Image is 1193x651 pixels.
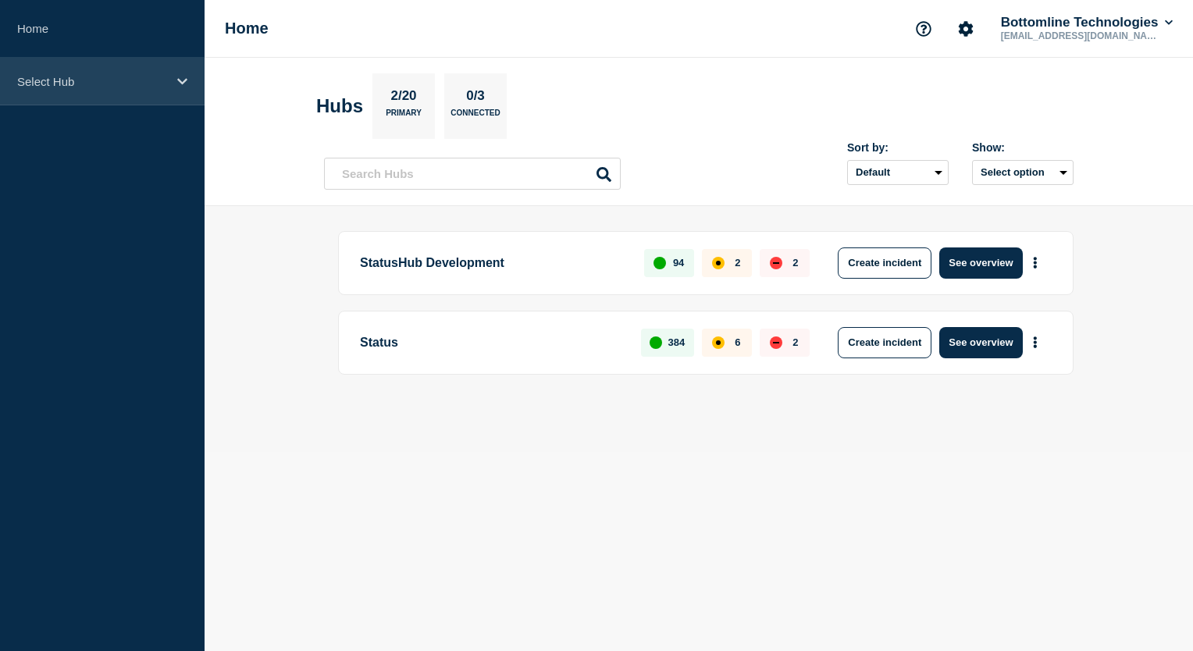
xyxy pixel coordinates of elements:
[673,257,684,269] p: 94
[225,20,269,37] h1: Home
[770,257,782,269] div: down
[998,30,1160,41] p: [EMAIL_ADDRESS][DOMAIN_NAME]
[450,108,500,125] p: Connected
[907,12,940,45] button: Support
[17,75,167,88] p: Select Hub
[386,108,422,125] p: Primary
[847,160,949,185] select: Sort by
[385,88,422,108] p: 2/20
[792,336,798,348] p: 2
[324,158,621,190] input: Search Hubs
[939,327,1022,358] button: See overview
[998,15,1176,30] button: Bottomline Technologies
[838,247,931,279] button: Create incident
[712,257,725,269] div: affected
[972,141,1074,154] div: Show:
[939,247,1022,279] button: See overview
[360,247,626,279] p: StatusHub Development
[668,336,686,348] p: 384
[360,327,623,358] p: Status
[461,88,491,108] p: 0/3
[770,336,782,349] div: down
[838,327,931,358] button: Create incident
[847,141,949,154] div: Sort by:
[792,257,798,269] p: 2
[735,336,740,348] p: 6
[1025,328,1045,357] button: More actions
[316,95,363,117] h2: Hubs
[712,336,725,349] div: affected
[1025,248,1045,277] button: More actions
[650,336,662,349] div: up
[653,257,666,269] div: up
[735,257,740,269] p: 2
[972,160,1074,185] button: Select option
[949,12,982,45] button: Account settings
